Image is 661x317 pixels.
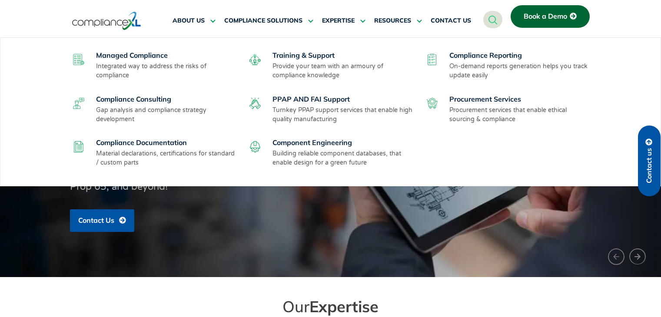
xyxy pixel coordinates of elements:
p: Gap analysis and compliance strategy development [96,106,238,124]
a: navsearch-button [483,11,502,28]
img: managed-compliance.svg [73,54,84,65]
span: Contact us [645,148,653,183]
span: ABOUT US [173,17,205,25]
a: COMPLIANCE SOLUTIONS [224,10,313,31]
p: Turnkey PPAP support services that enable high quality manufacturing [272,106,415,124]
p: Procurement services that enable ethical sourcing & compliance [449,106,591,124]
img: component-engineering.svg [249,141,261,152]
a: Compliance Documentation [96,138,187,147]
a: Managed Compliance [96,51,168,59]
img: ppaf-fai.svg [249,98,261,109]
img: compliance-documentation.svg [73,141,84,152]
span: Expertise [309,297,379,316]
a: RESOURCES [374,10,422,31]
p: Integrated way to address the risks of compliance [96,62,238,80]
a: CONTACT US [431,10,471,31]
p: Building reliable component databases, that enable design for a green future [272,149,415,167]
span: Contact Us [78,217,114,225]
a: EXPERTISE [322,10,365,31]
a: Component Engineering [272,138,352,147]
img: compliance-reporting.svg [426,54,438,65]
h2: Our [87,297,574,316]
span: Book a Demo [524,13,567,20]
a: Contact Us [70,209,134,232]
p: Provide your team with an armoury of compliance knowledge [272,62,415,80]
span: COMPLIANCE SOLUTIONS [224,17,302,25]
p: On-demand reports generation helps you track update easily [449,62,591,80]
a: Training & Support [272,51,335,59]
p: Material declarations, certifications for standard / custom parts [96,149,238,167]
a: Contact us [638,125,661,196]
img: logo-one.svg [72,11,141,31]
img: compliance-consulting.svg [73,98,84,109]
a: Compliance Consulting [96,95,171,103]
span: CONTACT US [431,17,471,25]
span: RESOURCES [374,17,411,25]
img: procurement-services.svg [426,98,438,109]
span: EXPERTISE [322,17,355,25]
a: Book a Demo [511,5,590,28]
a: ABOUT US [173,10,216,31]
img: training-support.svg [249,54,261,65]
a: PPAP AND FAI Support [272,95,350,103]
a: Procurement Services [449,95,521,103]
a: Compliance Reporting [449,51,522,59]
